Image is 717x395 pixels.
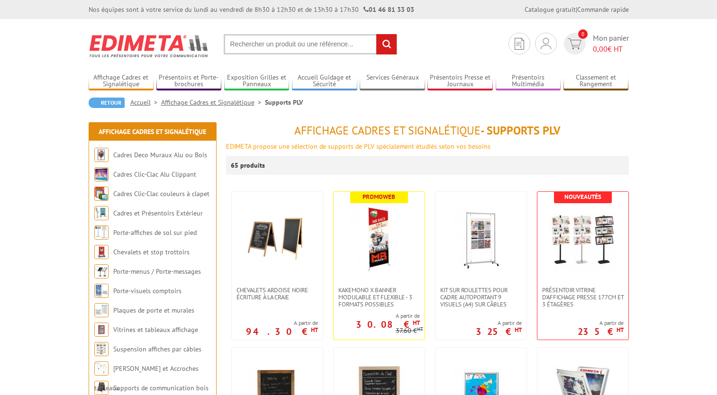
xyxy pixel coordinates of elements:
sup: HT [617,326,624,334]
a: Chevalets et stop trottoirs [113,248,190,256]
img: devis rapide [541,38,551,49]
li: Supports PLV [265,98,303,107]
b: Nouveautés [564,193,601,201]
a: Affichage Cadres et Signalétique [161,98,265,107]
p: 30.08 € [356,322,420,327]
p: 65 produits [231,156,266,175]
img: devis rapide [568,38,581,49]
a: Affichage Cadres et Signalétique [89,73,154,89]
span: A partir de [334,312,420,320]
img: Edimeta [89,28,209,63]
img: Cadres Deco Muraux Alu ou Bois [94,148,109,162]
p: 325 € [476,329,522,334]
a: Commande rapide [577,5,629,14]
img: Plaques de porte et murales [94,303,109,317]
sup: HT [417,325,423,332]
b: Promoweb [363,193,395,201]
a: Présentoir vitrine d'affichage presse 177cm et 3 étagères [537,287,628,308]
img: Cadres et Présentoirs Extérieur [94,206,109,220]
strong: 01 46 81 33 03 [363,5,414,14]
p: 94.30 € [246,329,318,334]
img: Chevalets et stop trottoirs [94,245,109,259]
p: 235 € [578,329,624,334]
input: rechercher [376,34,397,54]
sup: HT [515,326,522,334]
a: Accueil Guidage et Sécurité [292,73,357,89]
sup: HT [413,319,420,327]
a: Plaques de porte et murales [113,306,194,314]
a: Cadres Clic-Clac couleurs à clapet [113,189,209,198]
span: Présentoir vitrine d'affichage presse 177cm et 3 étagères [542,287,624,308]
a: Kakemono X Banner modulable et flexible - 3 formats possibles [334,287,425,308]
img: Kit sur roulettes pour cadre autoportant 9 visuels (A4) sur câbles [448,206,514,272]
img: Cadres Clic-Clac Alu Clippant [94,167,109,181]
span: Chevalets Ardoise Noire écriture à la craie [236,287,318,301]
span: A partir de [246,319,318,327]
span: A partir de [476,319,522,327]
span: Affichage Cadres et Signalétique [294,123,481,138]
a: Catalogue gratuit [525,5,576,14]
a: Porte-affiches de sol sur pied [113,228,197,237]
img: Porte-menus / Porte-messages [94,264,109,278]
img: Kakemono X Banner modulable et flexible - 3 formats possibles [346,206,412,272]
a: Affichage Cadres et Signalétique [99,127,206,136]
p: 37.60 € [396,327,423,334]
h1: - Supports PLV [226,125,629,137]
span: Mon panier [593,33,629,54]
img: Porte-affiches de sol sur pied [94,225,109,240]
span: Kit sur roulettes pour cadre autoportant 9 visuels (A4) sur câbles [440,287,522,308]
img: devis rapide [515,38,524,50]
a: Présentoirs Presse et Journaux [427,73,493,89]
a: Accueil [130,98,161,107]
div: | [525,5,629,14]
a: Cadres et Présentoirs Extérieur [113,209,203,217]
input: Rechercher un produit ou une référence... [224,34,397,54]
a: Cadres Deco Muraux Alu ou Bois [113,151,207,159]
img: Porte-visuels comptoirs [94,284,109,298]
img: Cadres Clic-Clac couleurs à clapet [94,187,109,201]
a: Présentoirs et Porte-brochures [156,73,222,89]
a: Cadres Clic-Clac Alu Clippant [113,170,196,179]
a: Exposition Grilles et Panneaux [224,73,290,89]
a: Kit sur roulettes pour cadre autoportant 9 visuels (A4) sur câbles [436,287,526,308]
img: Vitrines et tableaux affichage [94,323,109,337]
span: EDIMETA propose une sélection de supports de PLV spécialement étudiés selon vos besoins [226,142,490,151]
span: Kakemono X Banner modulable et flexible - 3 formats possibles [338,287,420,308]
a: Porte-visuels comptoirs [113,287,182,295]
span: 0,00 [593,44,608,54]
a: Porte-menus / Porte-messages [113,267,201,276]
span: € HT [593,44,629,54]
a: devis rapide 0 Mon panier 0,00€ HT [562,33,629,54]
div: Nos équipes sont à votre service du lundi au vendredi de 8h30 à 12h30 et de 13h30 à 17h30 [89,5,414,14]
img: Chevalets Ardoise Noire écriture à la craie [244,206,310,272]
a: Retour [89,98,125,108]
a: Classement et Rangement [563,73,629,89]
a: Services Généraux [360,73,425,89]
a: Présentoirs Multimédia [496,73,561,89]
a: Chevalets Ardoise Noire écriture à la craie [232,287,323,301]
sup: HT [311,326,318,334]
span: 0 [578,29,588,39]
img: Présentoir vitrine d'affichage presse 177cm et 3 étagères [550,206,616,272]
span: A partir de [578,319,624,327]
